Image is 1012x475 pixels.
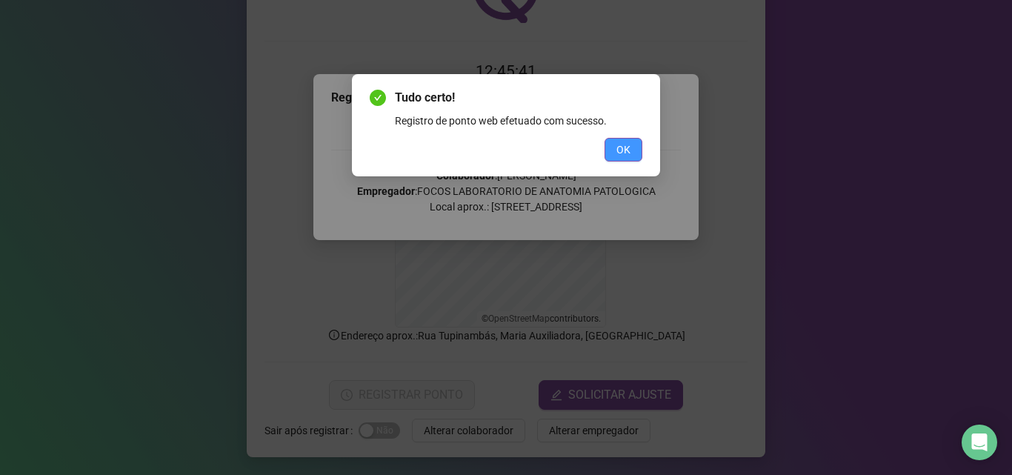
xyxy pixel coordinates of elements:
[370,90,386,106] span: check-circle
[395,89,642,107] span: Tudo certo!
[616,142,630,158] span: OK
[605,138,642,162] button: OK
[962,425,997,460] div: Open Intercom Messenger
[395,113,642,129] div: Registro de ponto web efetuado com sucesso.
